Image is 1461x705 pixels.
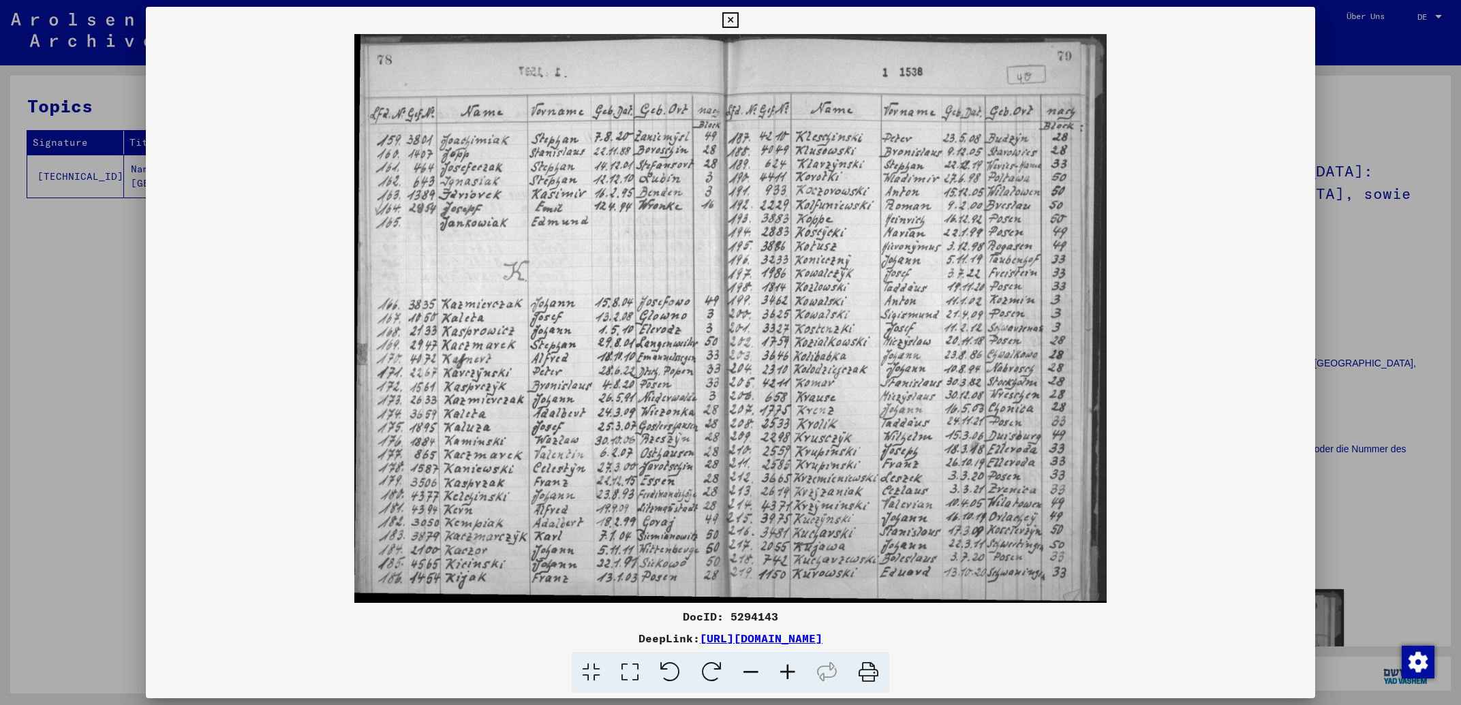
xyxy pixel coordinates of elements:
[700,631,822,645] a: [URL][DOMAIN_NAME]
[146,34,1314,603] img: 001.jpg
[1402,646,1434,678] img: Zustimmung ändern
[146,630,1314,646] div: DeepLink:
[1401,645,1434,678] div: Zustimmung ändern
[146,608,1314,625] div: DocID: 5294143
